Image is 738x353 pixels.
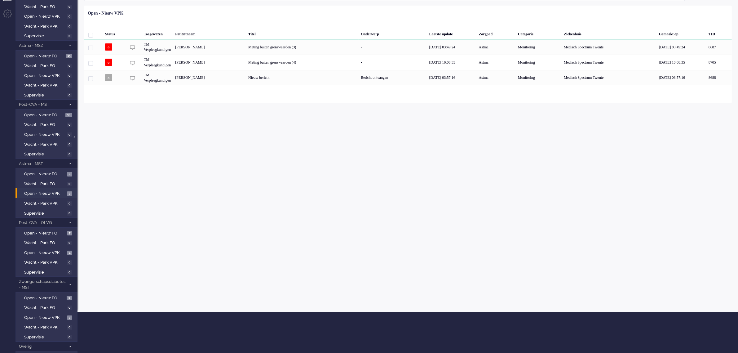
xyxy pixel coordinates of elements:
span: 0 [67,14,72,19]
span: Open - Nieuw VPK [24,191,65,197]
div: 8687 [706,39,732,55]
div: Meting buiten grenswaarden (3) [246,39,359,55]
span: Open - Nieuw FO [24,171,65,177]
div: [DATE] 10:08:35 [427,55,477,70]
a: Open - Nieuw FO 18 [18,111,77,118]
div: Ziekenhuis [562,27,657,39]
span: o [105,43,112,51]
a: Supervisie 0 [18,333,77,340]
div: Meting buiten grenswaarden (4) [246,55,359,70]
a: Wacht - Park FO 0 [18,62,77,69]
span: Wacht - Park VPK [24,142,65,148]
img: ic_chat_grey.svg [130,76,135,81]
a: Open - Nieuw FO 4 [18,170,77,177]
div: Categorie [516,27,562,39]
a: Open - Nieuw FO 15 [18,52,77,59]
div: Laatste update [427,27,477,39]
span: Wacht - Park FO [24,240,65,246]
a: Supervisie 0 [18,32,77,39]
div: [DATE] 03:49:24 [657,39,706,55]
a: Wacht - Park FO 0 [18,239,77,246]
div: Medisch Spectrum Twente [562,70,657,85]
a: Open - Nieuw FO 7 [18,230,77,236]
div: Nieuw bericht [246,70,359,85]
div: [PERSON_NAME] [173,55,246,70]
span: Open - Nieuw FO [24,295,65,301]
span: o [105,74,112,81]
div: Bericht ontvangen [359,70,427,85]
a: Supervisie 0 [18,92,77,98]
span: Wacht - Park VPK [24,201,65,207]
span: Zwangerschapsdiabetes - MST [18,279,66,290]
span: 0 [67,260,72,265]
li: Admin menu [3,9,17,23]
span: Open - Nieuw FO [24,230,65,236]
span: 0 [67,211,72,216]
span: Open - Nieuw VPK [24,250,65,256]
div: TM Verpleegkundigen [142,39,173,55]
div: Astma [477,39,516,55]
span: Supervisie [24,151,65,157]
span: 0 [67,201,72,206]
span: 0 [67,83,72,88]
a: Supervisie 0 [18,150,77,157]
span: 4 [67,251,72,255]
div: TM Verpleegkundigen [142,70,173,85]
div: - [359,39,427,55]
div: Patiëntnaam [173,27,246,39]
span: Open - Nieuw FO [24,112,64,118]
div: Medisch Spectrum Twente [562,55,657,70]
img: ic_chat_grey.svg [130,45,135,50]
div: TID [706,27,732,39]
span: 4 [67,172,72,176]
div: 8705 [84,55,732,70]
span: 0 [67,74,72,78]
span: o [105,59,112,66]
a: Open - Nieuw VPK 0 [18,13,77,20]
span: Wacht - Park FO [24,4,65,10]
div: Astma [477,55,516,70]
a: Open - Nieuw VPK 0 [18,131,77,138]
div: 8688 [84,70,732,85]
div: [DATE] 03:57:16 [657,70,706,85]
span: Wacht - Park VPK [24,260,65,266]
a: Supervisie 0 [18,269,77,275]
span: 0 [67,93,72,98]
div: Monitoring [516,39,562,55]
span: Astma - MSZ [18,43,66,49]
span: Overig [18,344,66,350]
span: 0 [67,182,72,186]
span: Wacht - Park FO [24,122,65,128]
a: Open - Nieuw VPK 3 [18,190,77,197]
span: Open - Nieuw VPK [24,315,65,321]
span: Wacht - Park FO [24,63,65,69]
span: 9 [67,296,72,301]
span: Open - Nieuw VPK [24,73,65,79]
span: 18 [65,113,72,118]
a: Wacht - Park FO 0 [18,3,77,10]
span: Post-CVA - OLVG [18,220,66,226]
span: 0 [67,142,72,147]
a: Wacht - Park VPK 0 [18,141,77,148]
span: 0 [67,325,72,330]
a: Wacht - Park VPK 0 [18,324,77,330]
a: Wacht - Park VPK 0 [18,82,77,88]
span: 0 [67,306,72,310]
div: Gemaakt op [657,27,706,39]
span: 15 [66,54,72,58]
span: 7 [67,231,72,236]
span: Supervisie [24,270,65,275]
a: Open - Nieuw VPK 4 [18,249,77,256]
span: 0 [67,5,72,9]
div: 8688 [706,70,732,85]
span: 0 [67,241,72,245]
div: [PERSON_NAME] [173,70,246,85]
div: 8687 [84,39,732,55]
span: Wacht - Park VPK [24,83,65,88]
span: 0 [67,132,72,137]
a: Open - Nieuw FO 9 [18,294,77,301]
div: Open - Nieuw VPK [88,10,123,16]
span: 0 [67,64,72,68]
span: 0 [67,24,72,29]
span: Supervisie [24,211,65,217]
